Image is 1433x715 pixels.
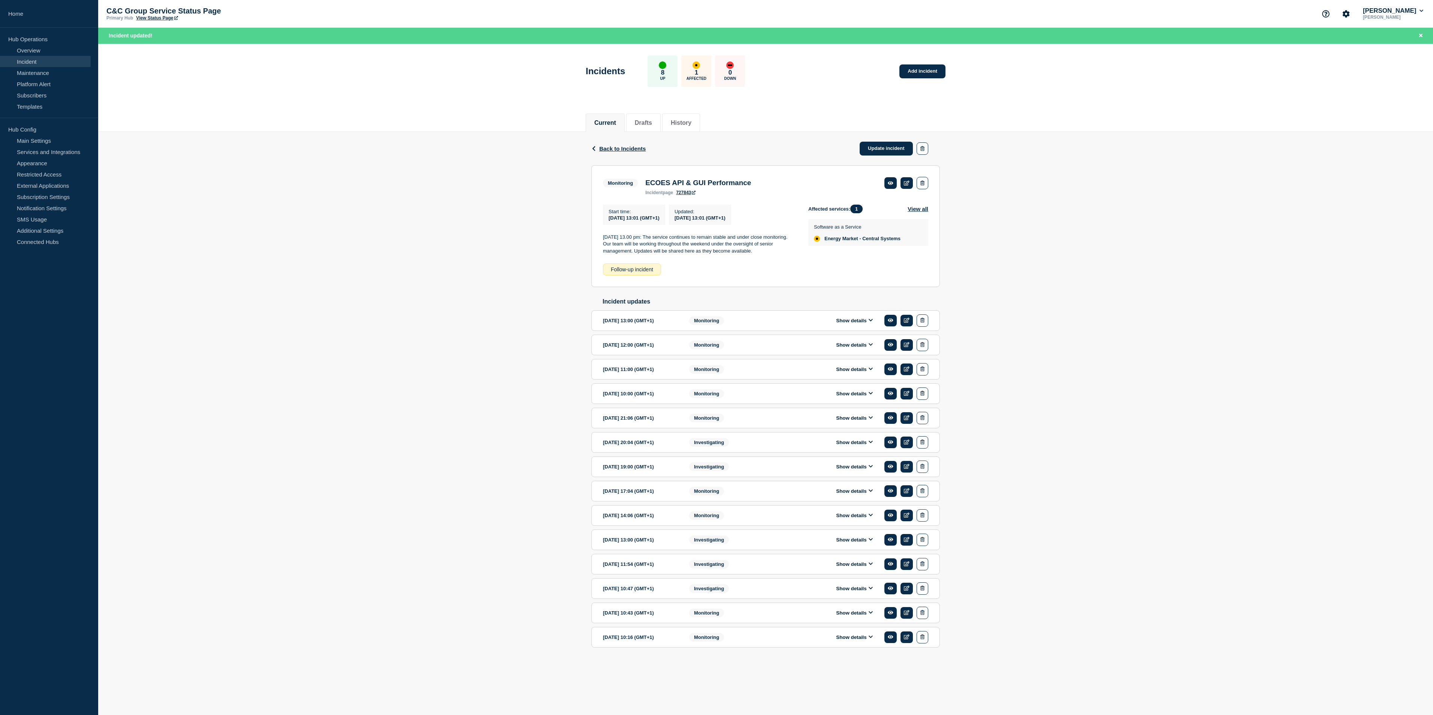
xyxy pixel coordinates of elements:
[689,462,729,471] span: Investigating
[834,610,875,616] button: Show details
[834,585,875,592] button: Show details
[1338,6,1354,22] button: Account settings
[603,534,678,546] div: [DATE] 13:00 (GMT+1)
[689,609,724,617] span: Monitoring
[689,487,724,495] span: Monitoring
[109,33,153,39] span: Incident updated!
[676,190,696,195] a: 727843
[834,464,875,470] button: Show details
[106,7,256,15] p: C&C Group Service Status Page
[689,365,724,374] span: Monitoring
[689,389,724,398] span: Monitoring
[834,512,875,519] button: Show details
[603,412,678,424] div: [DATE] 21:06 (GMT+1)
[689,341,724,349] span: Monitoring
[586,66,625,76] h1: Incidents
[726,61,734,69] div: down
[603,461,678,473] div: [DATE] 19:00 (GMT+1)
[834,561,875,567] button: Show details
[908,205,928,213] button: View all
[834,390,875,397] button: Show details
[136,15,178,21] a: View Status Page
[591,145,646,152] button: Back to Incidents
[603,298,940,305] h2: Incident updates
[689,560,729,568] span: Investigating
[689,584,729,593] span: Investigating
[603,387,678,400] div: [DATE] 10:00 (GMT+1)
[834,342,875,348] button: Show details
[603,363,678,375] div: [DATE] 11:00 (GMT+1)
[645,179,751,187] h3: ECOES API & GUI Performance
[695,69,698,76] p: 1
[635,120,652,126] button: Drafts
[603,607,678,619] div: [DATE] 10:43 (GMT+1)
[603,558,678,570] div: [DATE] 11:54 (GMT+1)
[689,316,724,325] span: Monitoring
[603,485,678,497] div: [DATE] 17:04 (GMT+1)
[814,224,900,230] p: Software as a Service
[645,190,663,195] span: incident
[834,439,875,446] button: Show details
[603,436,678,449] div: [DATE] 20:04 (GMT+1)
[599,145,646,152] span: Back to Incidents
[675,209,725,214] p: Updated :
[689,414,724,422] span: Monitoring
[659,61,666,69] div: up
[1361,15,1425,20] p: [PERSON_NAME]
[609,209,660,214] p: Start time :
[594,120,616,126] button: Current
[603,263,661,275] div: Follow-up incident
[603,631,678,643] div: [DATE] 10:16 (GMT+1)
[1416,31,1426,40] button: Close banner
[834,317,875,324] button: Show details
[603,179,638,187] span: Monitoring
[603,509,678,522] div: [DATE] 14:06 (GMT+1)
[603,234,796,254] p: [DATE] 13.00 pm: The service continues to remain stable and under close monitoring. Our team will...
[824,236,900,242] span: Energy Market - Central Systems
[660,76,665,81] p: Up
[834,366,875,372] button: Show details
[687,76,706,81] p: Affected
[671,120,691,126] button: History
[689,536,729,544] span: Investigating
[1361,7,1425,15] button: [PERSON_NAME]
[603,314,678,327] div: [DATE] 13:00 (GMT+1)
[850,205,863,213] span: 1
[689,633,724,642] span: Monitoring
[603,582,678,595] div: [DATE] 10:47 (GMT+1)
[834,537,875,543] button: Show details
[814,236,820,242] div: affected
[728,69,732,76] p: 0
[661,69,664,76] p: 8
[106,15,133,21] p: Primary Hub
[724,76,736,81] p: Down
[860,142,913,156] a: Update incident
[603,339,678,351] div: [DATE] 12:00 (GMT+1)
[675,214,725,221] div: [DATE] 13:01 (GMT+1)
[689,438,729,447] span: Investigating
[689,511,724,520] span: Monitoring
[1318,6,1334,22] button: Support
[834,488,875,494] button: Show details
[609,215,660,221] span: [DATE] 13:01 (GMT+1)
[834,415,875,421] button: Show details
[899,64,945,78] a: Add incident
[834,634,875,640] button: Show details
[645,190,673,195] p: page
[693,61,700,69] div: affected
[808,205,866,213] span: Affected services:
